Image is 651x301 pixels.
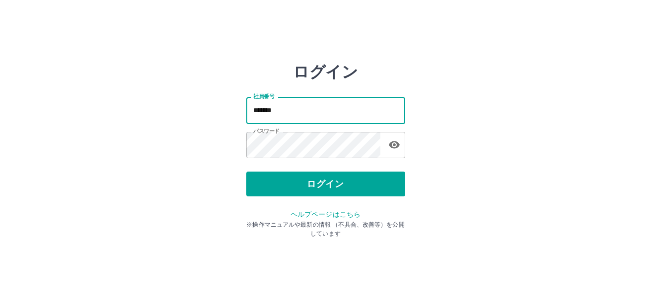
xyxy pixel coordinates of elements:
h2: ログイン [293,62,358,81]
button: ログイン [246,172,405,196]
a: ヘルプページはこちら [290,210,361,218]
p: ※操作マニュアルや最新の情報 （不具合、改善等）を公開しています [246,220,405,238]
label: 社員番号 [253,93,274,100]
label: パスワード [253,127,280,135]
